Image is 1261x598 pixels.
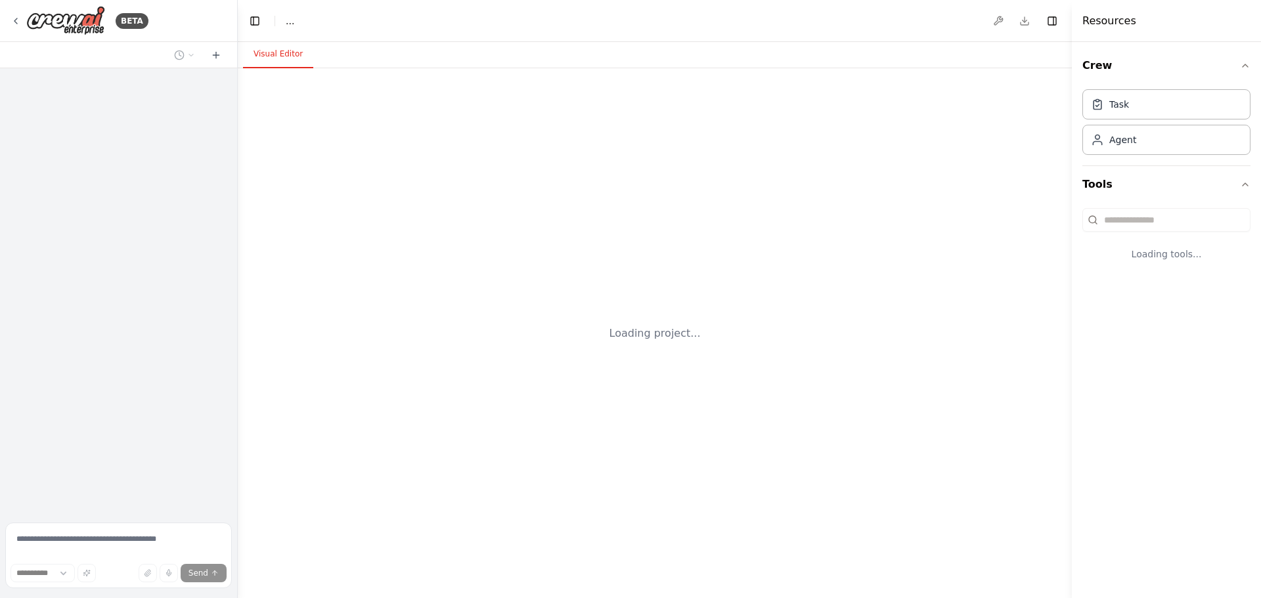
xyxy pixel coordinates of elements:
[26,6,105,35] img: Logo
[246,12,264,30] button: Hide left sidebar
[286,14,294,28] nav: breadcrumb
[116,13,148,29] div: BETA
[1082,237,1250,271] div: Loading tools...
[243,41,313,68] button: Visual Editor
[77,564,96,582] button: Improve this prompt
[609,326,701,341] div: Loading project...
[206,47,227,63] button: Start a new chat
[181,564,227,582] button: Send
[139,564,157,582] button: Upload files
[286,14,294,28] span: ...
[1082,166,1250,203] button: Tools
[1082,203,1250,282] div: Tools
[188,568,208,578] span: Send
[160,564,178,582] button: Click to speak your automation idea
[1109,133,1136,146] div: Agent
[169,47,200,63] button: Switch to previous chat
[1082,84,1250,165] div: Crew
[1109,98,1129,111] div: Task
[1043,12,1061,30] button: Hide right sidebar
[1082,13,1136,29] h4: Resources
[1082,47,1250,84] button: Crew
